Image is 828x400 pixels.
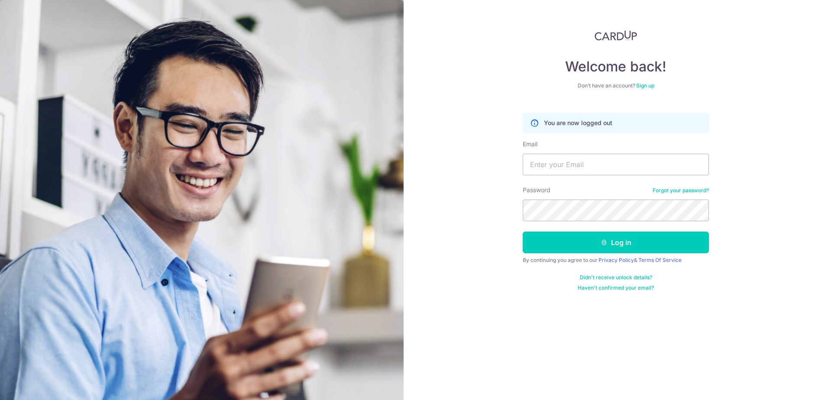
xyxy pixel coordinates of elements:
[523,232,709,253] button: Log in
[523,154,709,175] input: Enter your Email
[523,58,709,75] h4: Welcome back!
[595,30,637,41] img: CardUp Logo
[598,257,634,263] a: Privacy Policy
[523,257,709,264] div: By continuing you agree to our &
[638,257,682,263] a: Terms Of Service
[580,274,652,281] a: Didn't receive unlock details?
[523,186,550,194] label: Password
[578,284,654,291] a: Haven't confirmed your email?
[523,140,537,148] label: Email
[523,82,709,89] div: Don’t have an account?
[636,82,654,89] a: Sign up
[653,187,709,194] a: Forgot your password?
[544,119,612,127] p: You are now logged out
